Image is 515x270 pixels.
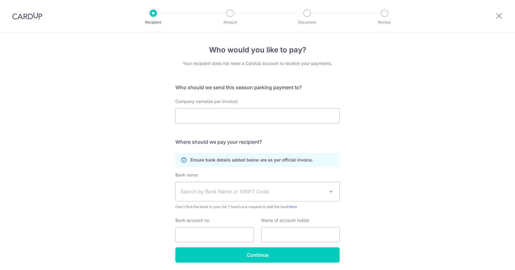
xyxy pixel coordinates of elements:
[175,60,340,67] div: Your recipient does not need a CardUp account to receive your payments.
[175,247,340,263] input: Continue
[362,19,407,25] p: Review
[284,19,330,25] p: Document
[175,138,340,146] h5: Where should we pay your recipient?
[175,204,340,210] span: Can't find the bank in your list ? Send us a request to add the bank
[190,157,313,163] p: Ensure bank details added below are as per official invoice.
[208,19,253,25] p: Amount
[175,84,340,91] h5: Who should we send this season parking payment to?
[175,172,198,178] label: Bank name
[289,204,297,209] a: here
[261,217,310,223] label: Name of account holder
[175,44,340,55] h4: Who would you like to pay?
[175,217,210,223] label: Bank account no.
[131,19,176,25] p: Recipient
[175,99,238,104] span: Company name(as per invoice)
[181,188,325,195] span: Search by Bank Name or SWIFT Code
[12,12,42,20] img: CardUp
